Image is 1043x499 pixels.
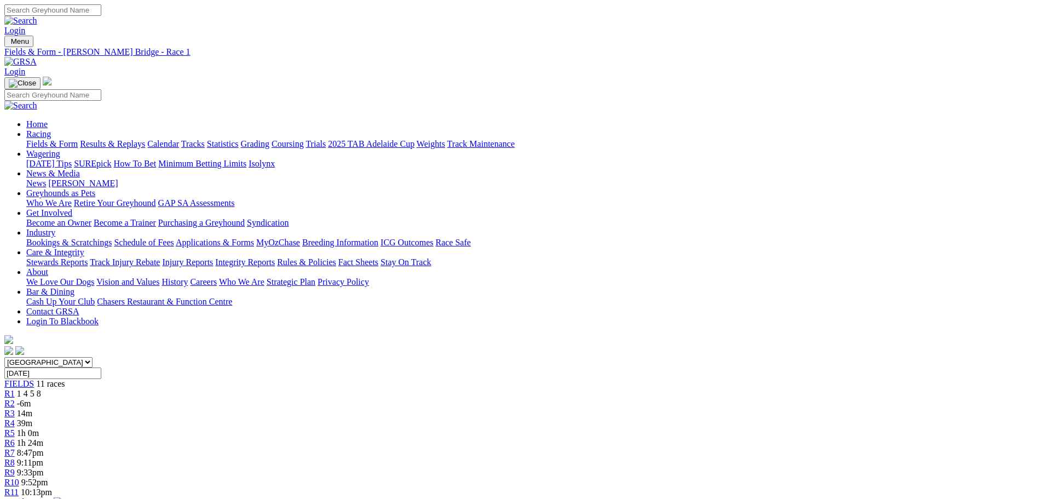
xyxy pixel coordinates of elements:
a: Calendar [147,139,179,148]
a: Who We Are [219,277,264,286]
a: Bookings & Scratchings [26,238,112,247]
a: Grading [241,139,269,148]
a: R3 [4,409,15,418]
img: twitter.svg [15,346,24,355]
div: Care & Integrity [26,257,1039,267]
a: Contact GRSA [26,307,79,316]
span: R1 [4,389,15,398]
div: Get Involved [26,218,1039,228]
a: Track Maintenance [447,139,515,148]
a: R2 [4,399,15,408]
div: About [26,277,1039,287]
a: Become a Trainer [94,218,156,227]
a: Greyhounds as Pets [26,188,95,198]
span: 14m [17,409,32,418]
a: Schedule of Fees [114,238,174,247]
a: Industry [26,228,55,237]
a: Retire Your Greyhound [74,198,156,208]
a: About [26,267,48,277]
span: 9:11pm [17,458,43,467]
span: 9:52pm [21,478,48,487]
a: Vision and Values [96,277,159,286]
a: Bar & Dining [26,287,74,296]
span: Menu [11,37,29,45]
a: Cash Up Your Club [26,297,95,306]
span: -6m [17,399,31,408]
a: Privacy Policy [318,277,369,286]
a: Fields & Form - [PERSON_NAME] Bridge - Race 1 [4,47,1039,57]
span: 1h 24m [17,438,43,448]
a: History [162,277,188,286]
a: Results & Replays [80,139,145,148]
a: Get Involved [26,208,72,217]
a: Wagering [26,149,60,158]
span: 39m [17,418,32,428]
a: Login [4,26,25,35]
span: FIELDS [4,379,34,388]
a: Chasers Restaurant & Function Centre [97,297,232,306]
a: Home [26,119,48,129]
span: 1h 0m [17,428,39,438]
a: MyOzChase [256,238,300,247]
a: R9 [4,468,15,477]
a: Tracks [181,139,205,148]
span: 1 4 5 8 [17,389,41,398]
img: facebook.svg [4,346,13,355]
a: Isolynx [249,159,275,168]
a: Integrity Reports [215,257,275,267]
input: Search [4,89,101,101]
button: Toggle navigation [4,36,33,47]
img: GRSA [4,57,37,67]
div: Bar & Dining [26,297,1039,307]
input: Select date [4,368,101,379]
a: R6 [4,438,15,448]
a: Careers [190,277,217,286]
img: Search [4,16,37,26]
a: Become an Owner [26,218,91,227]
a: R11 [4,487,19,497]
img: Close [9,79,36,88]
div: News & Media [26,179,1039,188]
a: Strategic Plan [267,277,315,286]
img: logo-grsa-white.png [4,335,13,344]
a: Trials [306,139,326,148]
a: News [26,179,46,188]
a: Coursing [272,139,304,148]
a: SUREpick [74,159,111,168]
a: GAP SA Assessments [158,198,235,208]
a: R8 [4,458,15,467]
a: Applications & Forms [176,238,254,247]
a: Racing [26,129,51,139]
a: R4 [4,418,15,428]
span: 11 races [36,379,65,388]
a: [DATE] Tips [26,159,72,168]
a: Stewards Reports [26,257,88,267]
a: Care & Integrity [26,248,84,257]
a: Syndication [247,218,289,227]
div: Greyhounds as Pets [26,198,1039,208]
div: Wagering [26,159,1039,169]
a: Login [4,67,25,76]
a: Track Injury Rebate [90,257,160,267]
span: 8:47pm [17,448,44,457]
img: Search [4,101,37,111]
a: Login To Blackbook [26,317,99,326]
a: R10 [4,478,19,487]
a: R7 [4,448,15,457]
span: 9:33pm [17,468,44,477]
a: Race Safe [435,238,470,247]
a: Fields & Form [26,139,78,148]
a: Stay On Track [381,257,431,267]
a: R5 [4,428,15,438]
a: Purchasing a Greyhound [158,218,245,227]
